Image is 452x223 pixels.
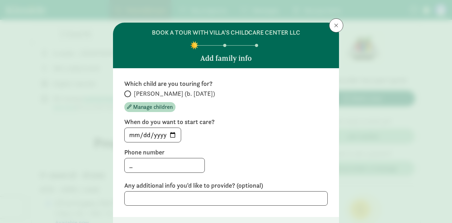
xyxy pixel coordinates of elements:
label: When do you want to start care? [124,118,328,126]
span: [PERSON_NAME] (b. [DATE]) [134,89,215,98]
label: Any additional info you'd like to provide? (optional) [124,181,328,190]
input: 5555555555 [125,158,204,172]
h6: BOOK A TOUR WITH VILLA'S CHILDCARE CENTER LLC [152,28,300,37]
button: Manage children [124,102,176,112]
span: Manage children [133,103,173,111]
h5: Add family info [200,54,252,63]
label: Phone number [124,148,328,157]
label: Which child are you touring for? [124,80,328,88]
